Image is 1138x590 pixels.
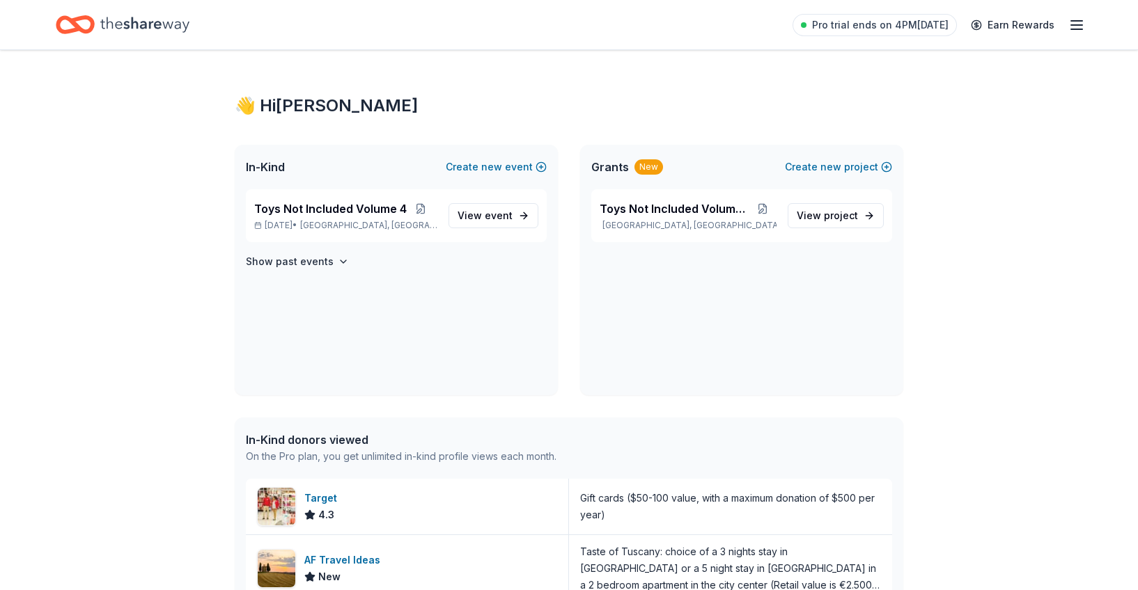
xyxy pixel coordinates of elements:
span: Grants [591,159,629,175]
span: Toys Not Included Volume 4 [600,200,749,217]
div: AF Travel Ideas [304,552,386,568]
img: Image for Target [258,488,295,525]
div: In-Kind donors viewed [246,431,556,448]
span: View [797,207,858,224]
img: Image for AF Travel Ideas [258,550,295,587]
a: Earn Rewards [962,13,1063,38]
span: new [481,159,502,175]
h4: Show past events [246,253,334,270]
span: In-Kind [246,159,285,175]
button: Show past events [246,253,349,270]
span: event [485,209,513,221]
span: new [820,159,841,175]
a: View project [788,203,884,228]
div: New [634,159,663,175]
button: Createnewproject [785,159,892,175]
span: Toys Not Included Volume 4 [254,200,407,217]
span: project [824,209,858,221]
div: Target [304,490,343,507]
p: [GEOGRAPHIC_DATA], [GEOGRAPHIC_DATA] [600,220,777,231]
span: View [458,207,513,224]
a: Home [56,8,189,41]
span: New [318,568,341,585]
div: On the Pro plan, you get unlimited in-kind profile views each month. [246,448,556,465]
span: 4.3 [318,507,334,523]
span: [GEOGRAPHIC_DATA], [GEOGRAPHIC_DATA] [300,220,437,231]
span: Pro trial ends on 4PM[DATE] [812,17,949,33]
p: [DATE] • [254,220,437,231]
a: Pro trial ends on 4PM[DATE] [793,14,957,36]
button: Createnewevent [446,159,547,175]
div: 👋 Hi [PERSON_NAME] [235,95,903,117]
div: Gift cards ($50-100 value, with a maximum donation of $500 per year) [580,490,881,523]
a: View event [449,203,538,228]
